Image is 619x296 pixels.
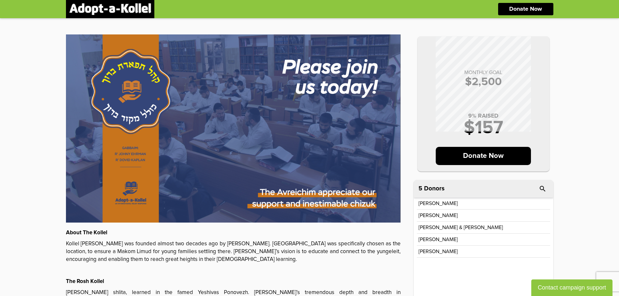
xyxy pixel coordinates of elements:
[419,225,503,230] p: [PERSON_NAME] & [PERSON_NAME]
[419,249,458,254] p: [PERSON_NAME]
[419,213,458,218] p: [PERSON_NAME]
[66,279,104,284] strong: The Rosh Kollel
[424,186,445,192] p: Donors
[66,230,107,236] strong: About The Kollel
[66,34,401,223] img: u0VoB9Uliv.XnN1VgpEBM.jpg
[531,279,613,296] button: Contact campaign support
[419,201,458,206] p: [PERSON_NAME]
[66,240,401,264] p: Kollel [PERSON_NAME] was founded almost two decades ago by [PERSON_NAME]. [GEOGRAPHIC_DATA] was s...
[509,6,542,12] p: Donate Now
[424,70,543,75] p: MONTHLY GOAL
[419,186,422,192] span: 5
[424,76,543,87] p: $
[436,147,531,165] p: Donate Now
[419,237,458,242] p: [PERSON_NAME]
[539,185,547,193] i: search
[69,3,151,15] img: logonobg.png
